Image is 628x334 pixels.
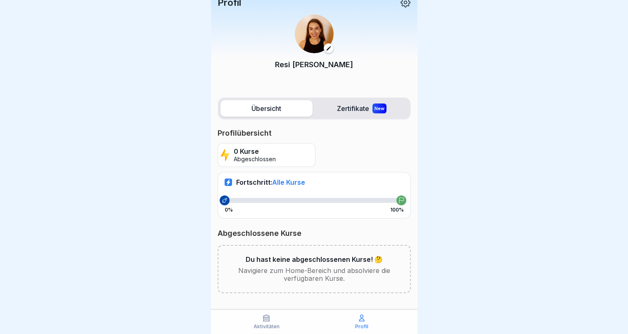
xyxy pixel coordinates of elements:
p: Fortschritt: [236,178,305,186]
p: 0 Kurse [234,148,276,155]
p: Profilübersicht [218,128,411,138]
p: Resi [PERSON_NAME] [275,59,353,70]
span: Alle Kurse [272,178,305,186]
p: Aktivitäten [254,324,280,329]
label: Übersicht [220,100,313,117]
p: Du hast keine abgeschlossenen Kurse! 🤔 [246,256,383,263]
div: New [372,103,386,113]
img: lightning.svg [220,148,230,162]
p: Profil [355,324,368,329]
label: Zertifikate [316,100,408,117]
p: Abgeschlossen [234,156,276,163]
p: Navigiere zum Home-Bereich und absolviere die verfügbaren Kurse. [232,267,397,282]
img: j6z5uoetsbjjgxljuid415zy.png [295,14,334,53]
p: 0% [225,207,233,213]
p: 100% [390,207,404,213]
p: Abgeschlossene Kurse [218,228,411,238]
